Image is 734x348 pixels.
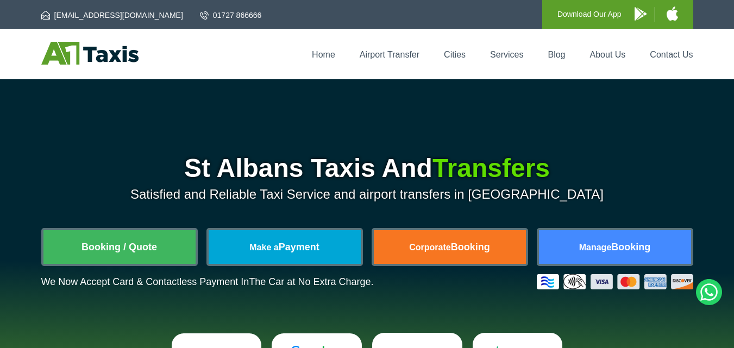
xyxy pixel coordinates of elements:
[590,50,626,59] a: About Us
[650,50,693,59] a: Contact Us
[635,7,647,21] img: A1 Taxis Android App
[249,243,278,252] span: Make a
[249,276,373,287] span: The Car at No Extra Charge.
[490,50,523,59] a: Services
[41,276,374,288] p: We Now Accept Card & Contactless Payment In
[41,155,693,181] h1: St Albans Taxis And
[312,50,335,59] a: Home
[432,154,550,182] span: Transfers
[579,243,612,252] span: Manage
[537,274,693,289] img: Credit And Debit Cards
[409,243,450,252] span: Corporate
[200,10,262,21] a: 01727 866666
[360,50,419,59] a: Airport Transfer
[43,230,196,264] a: Booking / Quote
[41,10,183,21] a: [EMAIL_ADDRESS][DOMAIN_NAME]
[557,8,622,21] p: Download Our App
[667,7,678,21] img: A1 Taxis iPhone App
[444,50,466,59] a: Cities
[41,42,139,65] img: A1 Taxis St Albans LTD
[209,230,361,264] a: Make aPayment
[374,230,526,264] a: CorporateBooking
[548,50,565,59] a: Blog
[539,230,691,264] a: ManageBooking
[41,187,693,202] p: Satisfied and Reliable Taxi Service and airport transfers in [GEOGRAPHIC_DATA]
